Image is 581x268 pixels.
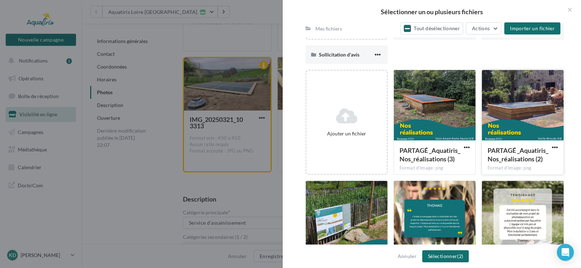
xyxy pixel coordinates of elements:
button: Actions [466,22,501,34]
div: Open Intercom Messenger [557,244,574,261]
span: PARTAGÉ _Aquatiris_Nos_réalisations (3) [400,146,460,163]
span: Importer un fichier [510,25,555,31]
div: Mes fichiers [315,25,342,32]
div: Format d'image: png [400,165,470,171]
button: Sélectionner(2) [422,250,469,262]
span: (2) [457,253,463,259]
button: Importer un fichier [504,22,560,34]
div: Format d'image: png [488,165,558,171]
span: Actions [472,25,490,31]
button: Tout désélectionner [401,22,463,34]
button: Annuler [395,252,419,261]
span: Sollicitation d'avis [319,52,359,58]
h2: Sélectionner un ou plusieurs fichiers [294,9,570,15]
span: PARTAGÉ _Aquatiris_Nos_réalisations (2) [488,146,548,163]
div: Ajouter un fichier [309,130,384,137]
